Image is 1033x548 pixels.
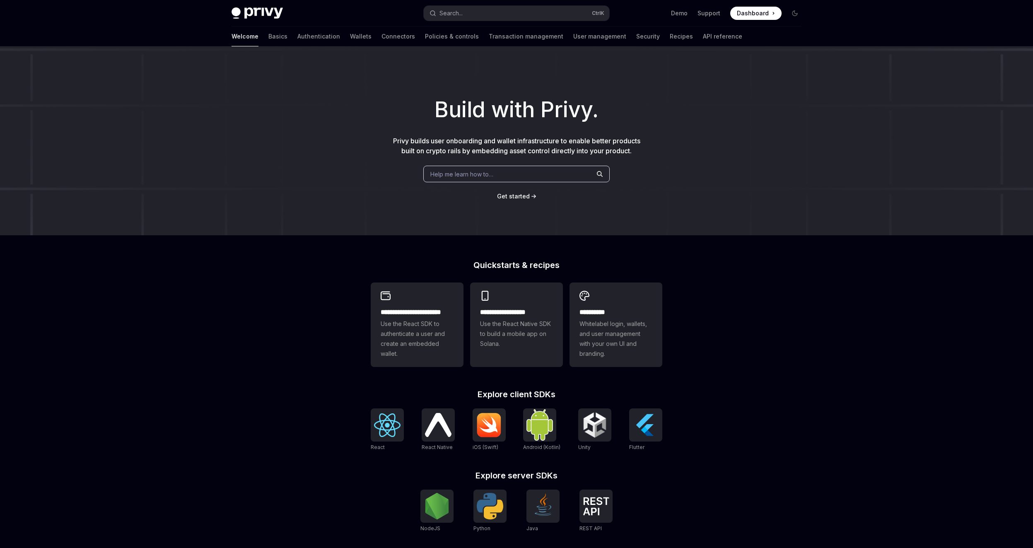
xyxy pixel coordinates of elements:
[582,412,608,438] img: Unity
[470,282,563,367] a: **** **** **** ***Use the React Native SDK to build a mobile app on Solana.
[420,525,440,531] span: NodeJS
[232,27,258,46] a: Welcome
[424,493,450,519] img: NodeJS
[670,27,693,46] a: Recipes
[592,10,604,17] span: Ctrl K
[381,319,454,359] span: Use the React SDK to authenticate a user and create an embedded wallet.
[473,444,498,450] span: iOS (Swift)
[371,390,662,398] h2: Explore client SDKs
[497,192,530,200] a: Get started
[473,408,506,451] a: iOS (Swift)iOS (Swift)
[579,490,613,533] a: REST APIREST API
[477,493,503,519] img: Python
[371,261,662,269] h2: Quickstarts & recipes
[232,7,283,19] img: dark logo
[420,490,454,533] a: NodeJSNodeJS
[523,444,560,450] span: Android (Kotlin)
[579,319,652,359] span: Whitelabel login, wallets, and user management with your own UI and branding.
[583,497,609,515] img: REST API
[371,444,385,450] span: React
[636,27,660,46] a: Security
[425,413,451,437] img: React Native
[381,27,415,46] a: Connectors
[268,27,287,46] a: Basics
[788,7,801,20] button: Toggle dark mode
[13,94,1020,126] h1: Build with Privy.
[393,137,640,155] span: Privy builds user onboarding and wallet infrastructure to enable better products built on crypto ...
[570,282,662,367] a: **** *****Whitelabel login, wallets, and user management with your own UI and branding.
[371,408,404,451] a: ReactReact
[497,193,530,200] span: Get started
[422,408,455,451] a: React NativeReact Native
[480,319,553,349] span: Use the React Native SDK to build a mobile app on Solana.
[579,525,602,531] span: REST API
[578,444,591,450] span: Unity
[629,408,662,451] a: FlutterFlutter
[671,9,688,17] a: Demo
[473,490,507,533] a: PythonPython
[526,409,553,440] img: Android (Kotlin)
[573,27,626,46] a: User management
[703,27,742,46] a: API reference
[523,408,560,451] a: Android (Kotlin)Android (Kotlin)
[422,444,453,450] span: React Native
[297,27,340,46] a: Authentication
[629,444,644,450] span: Flutter
[350,27,372,46] a: Wallets
[578,408,611,451] a: UnityUnity
[737,9,769,17] span: Dashboard
[476,413,502,437] img: iOS (Swift)
[374,413,401,437] img: React
[425,27,479,46] a: Policies & controls
[730,7,782,20] a: Dashboard
[698,9,720,17] a: Support
[424,6,609,21] button: Search...CtrlK
[430,170,493,179] span: Help me learn how to…
[526,490,560,533] a: JavaJava
[526,525,538,531] span: Java
[473,525,490,531] span: Python
[371,471,662,480] h2: Explore server SDKs
[530,493,556,519] img: Java
[632,412,659,438] img: Flutter
[439,8,463,18] div: Search...
[489,27,563,46] a: Transaction management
